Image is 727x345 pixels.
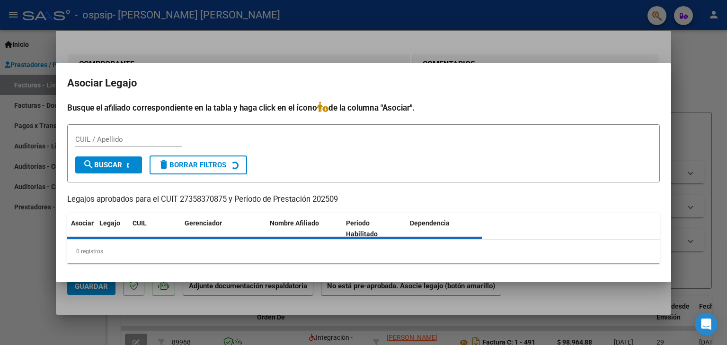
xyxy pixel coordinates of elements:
[266,213,342,244] datatable-header-cell: Nombre Afiliado
[150,155,247,174] button: Borrar Filtros
[129,213,181,244] datatable-header-cell: CUIL
[695,313,718,336] div: Open Intercom Messenger
[270,219,319,227] span: Nombre Afiliado
[67,213,96,244] datatable-header-cell: Asociar
[158,159,169,170] mat-icon: delete
[342,213,406,244] datatable-header-cell: Periodo Habilitado
[158,161,226,169] span: Borrar Filtros
[185,219,222,227] span: Gerenciador
[410,219,450,227] span: Dependencia
[75,156,142,173] button: Buscar
[71,219,94,227] span: Asociar
[96,213,129,244] datatable-header-cell: Legajo
[181,213,266,244] datatable-header-cell: Gerenciador
[133,219,147,227] span: CUIL
[83,159,94,170] mat-icon: search
[346,219,378,238] span: Periodo Habilitado
[406,213,482,244] datatable-header-cell: Dependencia
[67,102,660,114] h4: Busque el afiliado correspondiente en la tabla y haga click en el ícono de la columna "Asociar".
[99,219,120,227] span: Legajo
[67,194,660,206] p: Legajos aprobados para el CUIT 27358370875 y Período de Prestación 202509
[67,74,660,92] h2: Asociar Legajo
[67,240,660,263] div: 0 registros
[83,161,122,169] span: Buscar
